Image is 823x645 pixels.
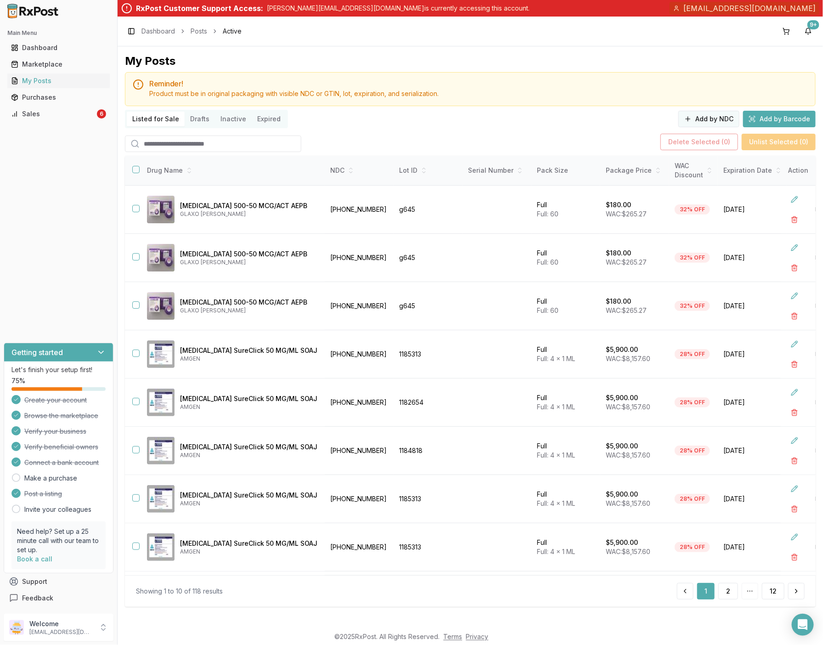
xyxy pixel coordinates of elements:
[180,452,317,459] p: AMGEN
[4,74,113,88] button: My Posts
[325,379,394,427] td: [PHONE_NUMBER]
[537,258,558,266] span: Full: 60
[723,253,781,262] span: [DATE]
[792,614,814,636] div: Open Intercom Messenger
[675,204,710,215] div: 32% OFF
[606,166,664,175] div: Package Price
[180,259,317,266] p: GLAXO [PERSON_NAME]
[786,404,803,421] button: Delete
[678,111,739,127] button: Add by NDC
[223,27,242,36] span: Active
[537,210,558,218] span: Full: 60
[606,306,647,314] span: WAC: $265.27
[24,442,98,452] span: Verify beneficial owners
[180,249,317,259] p: [MEDICAL_DATA] 500-50 MCG/ACT AEPB
[606,393,638,402] p: $5,900.00
[675,349,710,359] div: 28% OFF
[11,109,95,119] div: Sales
[723,398,781,407] span: [DATE]
[606,499,650,507] span: WAC: $8,157.60
[781,156,816,186] th: Action
[24,474,77,483] a: Make a purchase
[4,573,113,590] button: Support
[531,186,600,234] td: Full
[11,93,106,102] div: Purchases
[394,282,462,330] td: g645
[325,282,394,330] td: [PHONE_NUMBER]
[136,587,223,596] div: Showing 1 to 10 of 118 results
[147,533,175,561] img: Enbrel SureClick 50 MG/ML SOAJ
[180,491,317,500] p: [MEDICAL_DATA] SureClick 50 MG/ML SOAJ
[180,201,317,210] p: [MEDICAL_DATA] 500-50 MCG/ACT AEPB
[697,583,715,600] button: 1
[185,112,215,126] button: Drafts
[191,27,207,36] a: Posts
[147,244,175,272] img: Advair Diskus 500-50 MCG/ACT AEPB
[24,458,99,467] span: Connect a bank account
[4,590,113,606] button: Feedback
[786,239,803,256] button: Edit
[325,475,394,523] td: [PHONE_NUMBER]
[537,306,558,314] span: Full: 60
[723,350,781,359] span: [DATE]
[606,355,650,362] span: WAC: $8,157.60
[147,389,175,416] img: Enbrel SureClick 50 MG/ML SOAJ
[97,109,106,119] div: 6
[394,186,462,234] td: g645
[325,234,394,282] td: [PHONE_NUMBER]
[537,355,575,362] span: Full: 4 x 1 ML
[7,89,110,106] a: Purchases
[11,60,106,69] div: Marketplace
[399,166,457,175] div: Lot ID
[537,403,575,411] span: Full: 4 x 1 ML
[606,258,647,266] span: WAC: $265.27
[11,76,106,85] div: My Posts
[786,529,803,545] button: Edit
[718,583,738,600] button: 2
[786,481,803,497] button: Edit
[147,166,317,175] div: Drug Name
[215,112,252,126] button: Inactive
[7,106,110,122] a: Sales6
[531,379,600,427] td: Full
[606,210,647,218] span: WAC: $265.27
[786,549,803,566] button: Delete
[149,80,808,87] h5: Reminder!
[24,427,86,436] span: Verify your business
[9,620,24,635] img: User avatar
[24,505,91,514] a: Invite your colleagues
[606,451,650,459] span: WAC: $8,157.60
[4,107,113,121] button: Sales6
[11,365,106,374] p: Let's finish your setup first!
[801,24,816,39] button: 9+
[606,345,638,354] p: $5,900.00
[531,427,600,475] td: Full
[180,539,317,548] p: [MEDICAL_DATA] SureClick 50 MG/ML SOAJ
[4,57,113,72] button: Marketplace
[136,3,263,14] div: RxPost Customer Support Access:
[180,355,317,362] p: AMGEN
[762,583,784,600] button: 12
[11,347,63,358] h3: Getting started
[141,27,242,36] nav: breadcrumb
[141,27,175,36] a: Dashboard
[267,4,530,13] p: [PERSON_NAME][EMAIL_ADDRESS][DOMAIN_NAME] is currently accessing this account.
[531,156,600,186] th: Pack Size
[786,308,803,324] button: Delete
[7,29,110,37] h2: Main Menu
[606,403,650,411] span: WAC: $8,157.60
[531,234,600,282] td: Full
[330,166,388,175] div: NDC
[786,356,803,373] button: Delete
[11,376,25,385] span: 75 %
[252,112,286,126] button: Expired
[723,166,781,175] div: Expiration Date
[325,427,394,475] td: [PHONE_NUMBER]
[807,20,819,29] div: 9+
[723,494,781,504] span: [DATE]
[675,253,710,263] div: 32% OFF
[149,89,808,98] div: Product must be in original packaging with visible NDC or GTIN, lot, expiration, and serialization.
[786,191,803,208] button: Edit
[325,186,394,234] td: [PHONE_NUMBER]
